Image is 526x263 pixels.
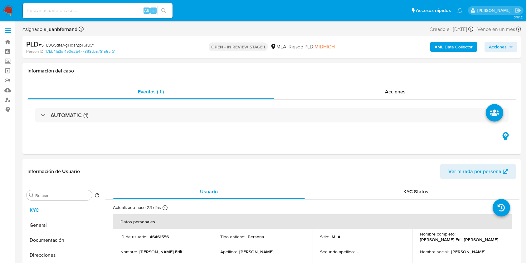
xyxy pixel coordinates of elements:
button: Buscar [29,193,34,198]
p: Actualizado hace 23 días [113,205,161,211]
p: Nombre social : [420,249,449,255]
div: AUTOMATIC (1) [35,108,509,122]
p: - [357,249,358,255]
b: juanbfernand [46,26,77,33]
span: Acciones [489,42,507,52]
button: Direcciones [24,248,102,263]
button: Ver mirada por persona [440,164,516,179]
b: PLD [26,39,39,49]
button: Volver al orden por defecto [95,193,100,200]
p: ID de usuario : [120,234,147,240]
div: MLA [270,43,286,50]
a: Notificaciones [457,8,462,13]
div: Creado el: [DATE] [430,25,473,33]
p: Segundo apellido : [320,249,355,255]
input: Buscar usuario o caso... [23,7,173,15]
span: Acciones [385,88,406,95]
button: AML Data Collector [430,42,477,52]
p: [PERSON_NAME] [239,249,274,255]
button: Acciones [485,42,517,52]
h1: Información del caso [27,68,516,74]
input: Buscar [35,193,90,198]
p: Persona [248,234,264,240]
h3: AUTOMATIC (1) [51,112,89,119]
span: Accesos rápidos [416,7,451,14]
th: Datos personales [113,214,512,229]
p: Tipo entidad : [220,234,245,240]
span: - [475,25,476,33]
span: # SFL9G5dtaAgTlqarZpT6ru9f [39,42,94,48]
p: Nombre : [120,249,137,255]
p: Apellido : [220,249,237,255]
button: KYC [24,203,102,218]
p: [PERSON_NAME] [451,249,485,255]
span: Asignado a [22,26,77,33]
p: [PERSON_NAME] Edit [139,249,182,255]
b: Person ID [26,49,43,54]
button: search-icon [157,6,170,15]
span: KYC Status [403,188,428,195]
span: Alt [144,7,149,13]
h1: Información de Usuario [27,168,80,175]
span: Vence en un mes [477,26,515,33]
p: juanbautista.fernandez@mercadolibre.com [477,7,513,13]
b: AML Data Collector [435,42,473,52]
p: [PERSON_NAME] Edit [PERSON_NAME] [420,237,498,242]
span: Ver mirada por persona [448,164,501,179]
span: Eventos ( 1 ) [138,88,164,95]
button: Documentación [24,233,102,248]
span: Riesgo PLD: [289,43,335,50]
span: s [153,7,154,13]
span: Usuario [200,188,218,195]
p: 46461556 [150,234,169,240]
span: MIDHIGH [314,43,335,50]
p: Sitio : [320,234,329,240]
p: MLA [332,234,340,240]
p: Nombre completo : [420,231,455,237]
a: f17bb41a3af4e0e2b477393dc578155c [45,49,114,54]
a: Salir [515,7,521,14]
p: OPEN - IN REVIEW STAGE I [209,42,268,51]
button: General [24,218,102,233]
